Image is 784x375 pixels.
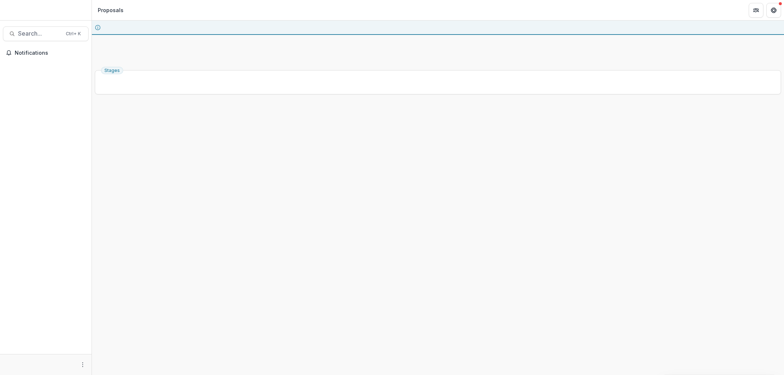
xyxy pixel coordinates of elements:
[78,360,87,369] button: More
[64,30,82,38] div: Ctrl + K
[18,30,61,37] span: Search...
[766,3,781,18] button: Get Help
[15,50,86,56] span: Notifications
[104,68,120,73] span: Stages
[3,26,89,41] button: Search...
[3,47,89,59] button: Notifications
[98,6,123,14] div: Proposals
[749,3,763,18] button: Partners
[95,5,126,15] nav: breadcrumb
